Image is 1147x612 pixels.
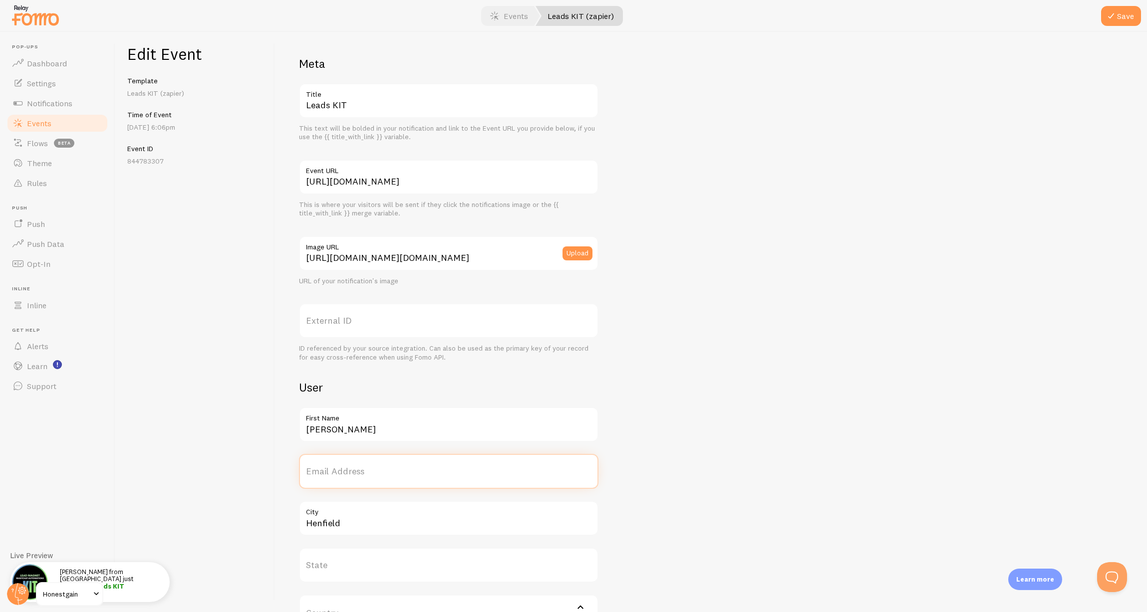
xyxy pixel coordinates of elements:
[127,76,263,85] h5: Template
[6,73,109,93] a: Settings
[299,380,598,395] h2: User
[27,239,64,249] span: Push Data
[53,360,62,369] svg: <p>Watch New Feature Tutorials!</p>
[299,236,598,253] label: Image URL
[27,58,67,68] span: Dashboard
[27,118,51,128] span: Events
[127,144,263,153] h5: Event ID
[12,286,109,292] span: Inline
[1016,575,1054,584] p: Learn more
[299,303,598,338] label: External ID
[12,205,109,211] span: Push
[299,83,598,100] label: Title
[10,2,60,28] img: fomo-relay-logo-orange.svg
[1097,562,1127,592] iframe: Help Scout Beacon - Open
[43,588,90,600] span: Honestgain
[27,98,72,108] span: Notifications
[299,548,598,583] label: State
[299,56,598,71] h2: Meta
[12,327,109,334] span: Get Help
[6,153,109,173] a: Theme
[299,277,598,286] div: URL of your notification's image
[127,122,263,132] p: [DATE] 6:06pm
[127,156,263,166] p: 844783307
[6,336,109,356] a: Alerts
[12,44,109,50] span: Pop-ups
[6,234,109,254] a: Push Data
[6,295,109,315] a: Inline
[27,259,50,269] span: Opt-In
[299,124,598,142] div: This text will be bolded in your notification and link to the Event URL you provide below, if you...
[27,361,47,371] span: Learn
[54,139,74,148] span: beta
[27,300,46,310] span: Inline
[6,53,109,73] a: Dashboard
[563,246,592,260] button: Upload
[299,160,598,177] label: Event URL
[6,214,109,234] a: Push
[299,407,598,424] label: First Name
[27,138,48,148] span: Flows
[27,158,52,168] span: Theme
[299,454,598,489] label: Email Address
[6,173,109,193] a: Rules
[6,356,109,376] a: Learn
[27,381,56,391] span: Support
[1008,569,1062,590] div: Learn more
[27,78,56,88] span: Settings
[6,133,109,153] a: Flows beta
[36,582,103,606] a: Honestgain
[299,344,598,362] div: ID referenced by your source integration. Can also be used as the primary key of your record for ...
[27,178,47,188] span: Rules
[27,219,45,229] span: Push
[6,93,109,113] a: Notifications
[6,254,109,274] a: Opt-In
[27,341,48,351] span: Alerts
[127,88,263,98] p: Leads KIT (zapier)
[6,376,109,396] a: Support
[127,110,263,119] h5: Time of Event
[127,44,263,64] h1: Edit Event
[6,113,109,133] a: Events
[299,201,598,218] div: This is where your visitors will be sent if they click the notifications image or the {{ title_wi...
[299,501,598,518] label: City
